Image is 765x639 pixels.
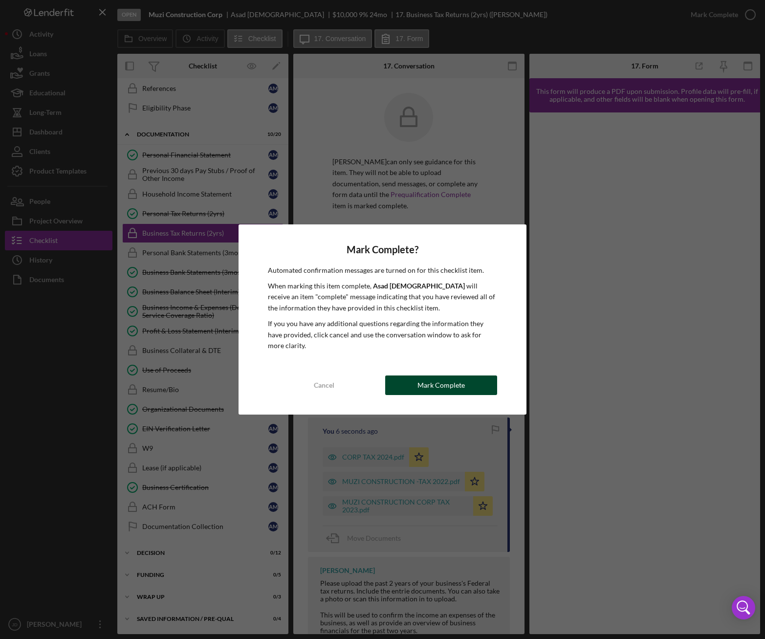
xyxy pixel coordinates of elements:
button: Mark Complete [385,375,498,395]
p: When marking this item complete, will receive an item "complete" message indicating that you have... [268,281,498,313]
p: If you you have any additional questions regarding the information they have provided, click canc... [268,318,498,351]
h4: Mark Complete? [268,244,498,255]
div: Open Intercom Messenger [732,596,755,619]
div: Cancel [314,375,334,395]
p: Automated confirmation messages are turned on for this checklist item. [268,265,498,276]
b: Asad [DEMOGRAPHIC_DATA] [373,282,465,290]
button: Cancel [268,375,380,395]
div: Mark Complete [417,375,465,395]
